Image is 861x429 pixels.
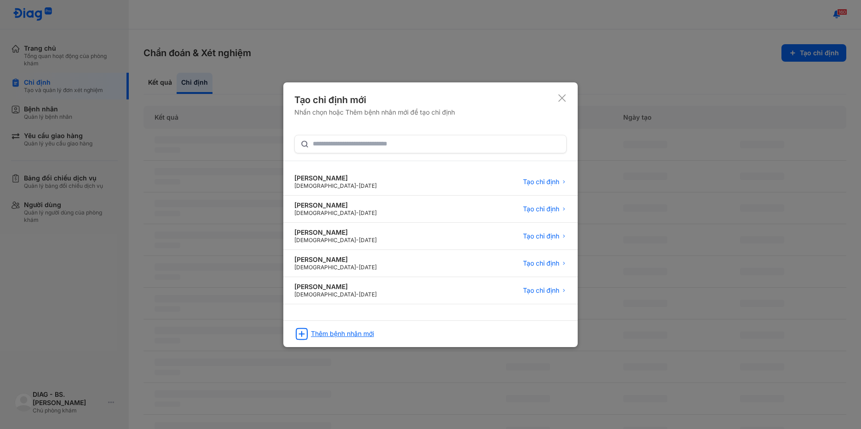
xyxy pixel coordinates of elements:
span: - [356,291,359,298]
span: [DATE] [359,182,377,189]
div: [PERSON_NAME] [294,201,377,209]
span: [DEMOGRAPHIC_DATA] [294,264,356,271]
div: Tạo chỉ định mới [294,93,455,106]
div: [PERSON_NAME] [294,228,377,237]
div: Thêm bệnh nhân mới [311,330,374,338]
span: [DEMOGRAPHIC_DATA] [294,182,356,189]
span: - [356,237,359,243]
span: [DATE] [359,264,377,271]
span: Tạo chỉ định [523,205,559,213]
span: Tạo chỉ định [523,259,559,267]
div: [PERSON_NAME] [294,174,377,182]
span: Tạo chỉ định [523,286,559,295]
span: - [356,209,359,216]
span: - [356,182,359,189]
span: [DATE] [359,209,377,216]
div: [PERSON_NAME] [294,283,377,291]
span: [DATE] [359,237,377,243]
span: - [356,264,359,271]
span: [DEMOGRAPHIC_DATA] [294,237,356,243]
div: [PERSON_NAME] [294,255,377,264]
span: Tạo chỉ định [523,178,559,186]
div: Nhấn chọn hoặc Thêm bệnh nhân mới để tạo chỉ định [294,108,455,116]
span: [DEMOGRAPHIC_DATA] [294,291,356,298]
span: [DATE] [359,291,377,298]
span: [DEMOGRAPHIC_DATA] [294,209,356,216]
span: Tạo chỉ định [523,232,559,240]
